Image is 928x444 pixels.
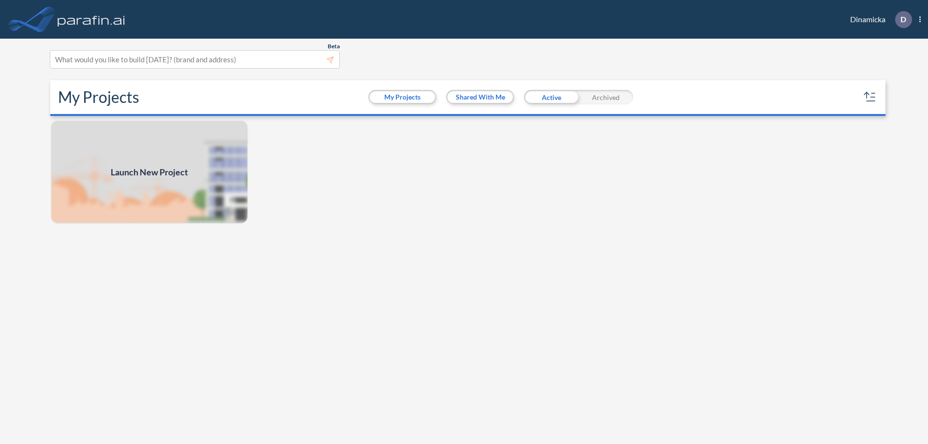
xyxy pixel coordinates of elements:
[50,120,248,224] a: Launch New Project
[111,166,188,179] span: Launch New Project
[58,88,139,106] h2: My Projects
[448,91,513,103] button: Shared With Me
[328,43,340,50] span: Beta
[370,91,435,103] button: My Projects
[50,120,248,224] img: add
[836,11,921,28] div: Dinamicka
[524,90,579,104] div: Active
[56,10,127,29] img: logo
[862,89,878,105] button: sort
[900,15,906,24] p: D
[579,90,633,104] div: Archived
